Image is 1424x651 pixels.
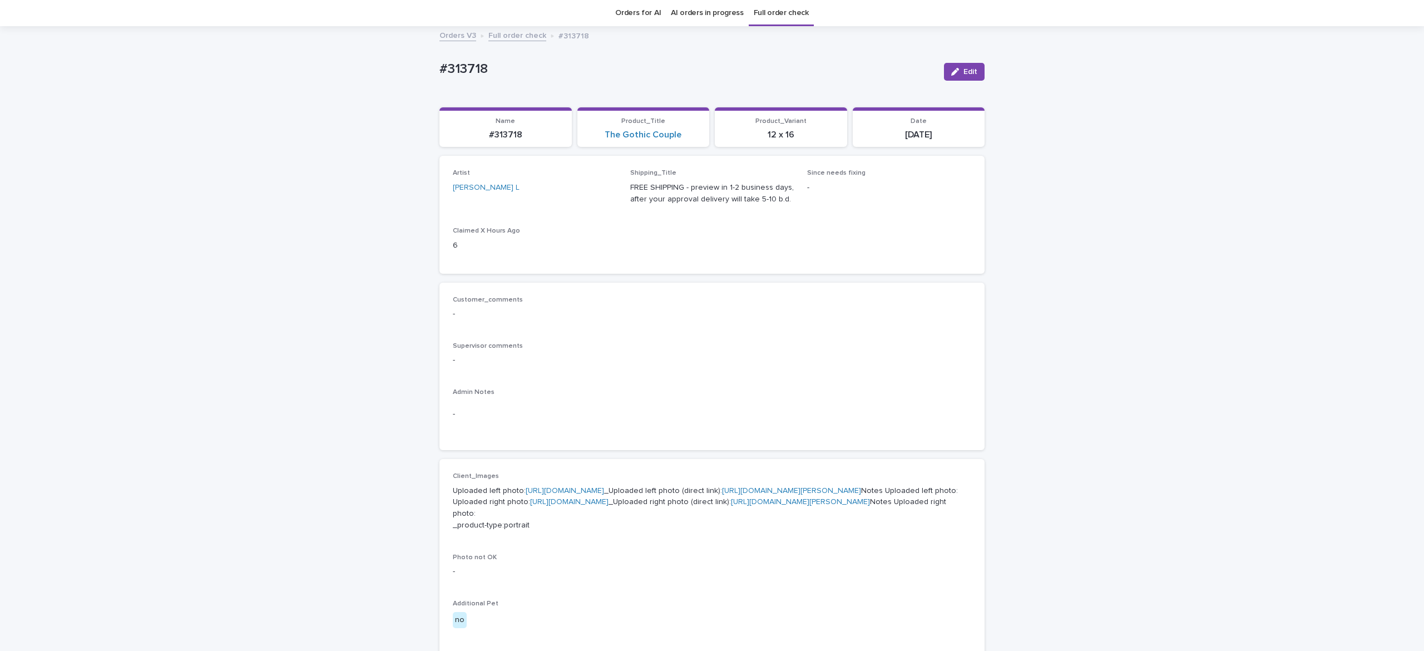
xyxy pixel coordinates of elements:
p: #313718 [439,61,935,77]
p: - [453,308,971,320]
p: [DATE] [859,130,978,140]
span: Date [911,118,927,125]
span: Additional Pet [453,600,498,607]
p: FREE SHIPPING - preview in 1-2 business days, after your approval delivery will take 5-10 b.d. [630,182,794,205]
p: #313718 [446,130,565,140]
span: Client_Images [453,473,499,480]
span: Photo not OK [453,554,497,561]
a: Orders V3 [439,28,476,41]
p: - [453,354,971,366]
a: The Gothic Couple [605,130,681,140]
span: Artist [453,170,470,176]
a: [URL][DOMAIN_NAME] [530,498,609,506]
div: no [453,612,467,628]
p: Uploaded left photo: _Uploaded left photo (direct link): Notes Uploaded left photo: Uploaded righ... [453,485,971,531]
a: [PERSON_NAME] L [453,182,520,194]
p: #313718 [558,29,589,41]
span: Customer_comments [453,297,523,303]
span: Claimed X Hours Ago [453,228,520,234]
button: Edit [944,63,985,81]
span: Edit [963,68,977,76]
p: 12 x 16 [721,130,840,140]
span: Admin Notes [453,389,495,396]
p: - [807,182,971,194]
a: [URL][DOMAIN_NAME][PERSON_NAME] [731,498,870,506]
p: - [453,408,971,420]
a: Full order check [488,28,546,41]
a: [URL][DOMAIN_NAME][PERSON_NAME] [722,487,861,495]
span: Supervisor comments [453,343,523,349]
span: Product_Variant [755,118,807,125]
span: Name [496,118,515,125]
a: [URL][DOMAIN_NAME] [526,487,604,495]
span: Since needs fixing [807,170,866,176]
span: Shipping_Title [630,170,676,176]
p: - [453,566,971,578]
span: Product_Title [621,118,665,125]
p: 6 [453,240,617,251]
